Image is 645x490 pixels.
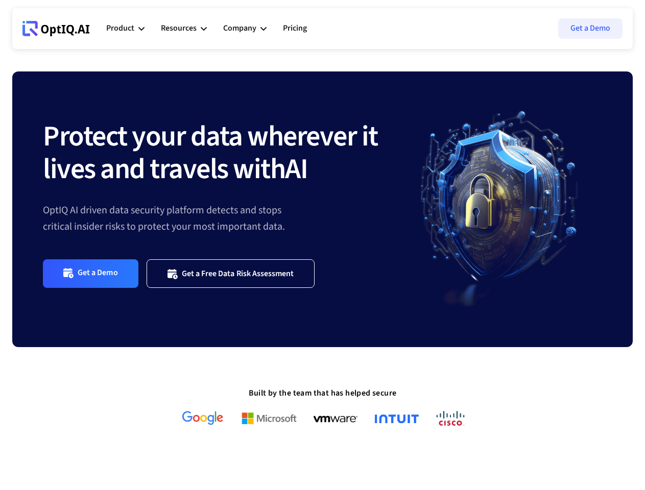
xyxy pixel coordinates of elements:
div: Product [106,21,134,35]
div: Company [223,13,267,44]
div: Resources [161,13,207,44]
a: Get a Demo [43,259,138,287]
a: Get a Demo [558,18,623,39]
a: Pricing [283,13,307,44]
div: Get a Demo [78,267,118,279]
div: Product [106,13,145,44]
strong: AI [285,149,307,189]
div: Company [223,21,256,35]
div: OptIQ AI driven data security platform detects and stops critical insider risks to protect your m... [43,202,398,235]
div: Resources [161,21,197,35]
div: Get a Free Data Risk Assessment [182,268,294,279]
a: Get a Free Data Risk Assessment [147,259,315,287]
strong: Protect your data wherever it lives and travels with [43,116,378,189]
a: Webflow Homepage [22,13,90,44]
strong: Built by the team that has helped secure [249,387,397,399]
